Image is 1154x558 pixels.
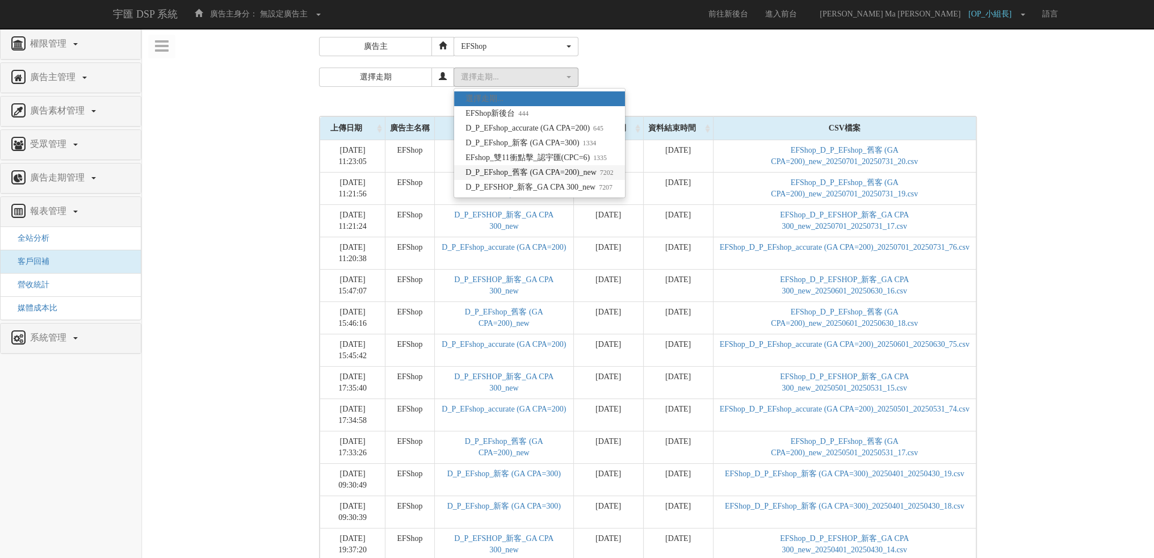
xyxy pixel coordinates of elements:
[643,399,713,431] td: [DATE]
[643,173,713,205] td: [DATE]
[454,534,553,554] a: D_P_EFSHOP_新客_GA CPA 300_new
[579,139,596,147] small: 1334
[385,431,434,464] td: EFShop
[260,10,308,18] span: 無設定廣告主
[643,302,713,334] td: [DATE]
[573,205,643,237] td: [DATE]
[573,464,643,496] td: [DATE]
[771,437,918,457] a: EFShop_D_P_EFshop_舊客 (GA CPA=200)_new_20250501_20250531_17.csv
[9,304,57,312] span: 媒體成本比
[9,234,49,242] a: 全站分析
[771,308,918,328] a: EFShop_D_P_EFshop_舊客 (GA CPA=200)_new_20250601_20250630_18.csv
[573,237,643,270] td: [DATE]
[320,205,385,237] td: [DATE] 11:21:24
[320,117,385,140] div: 上傳日期
[9,35,132,53] a: 權限管理
[442,340,566,349] a: D_P_EFshop_accurate (GA CPA=200)
[27,139,72,149] span: 受眾管理
[320,173,385,205] td: [DATE] 11:21:56
[644,117,713,140] div: 資料結束時間
[454,275,553,295] a: D_P_EFSHOP_新客_GA CPA 300_new
[385,302,434,334] td: EFShop
[27,106,90,115] span: 廣告素材管理
[320,464,385,496] td: [DATE] 09:30:49
[461,41,564,52] div: EFShop
[27,72,81,82] span: 廣告主管理
[9,102,132,120] a: 廣告素材管理
[447,469,561,478] a: D_P_EFshop_新客 (GA CPA=300)
[320,367,385,399] td: [DATE] 17:35:40
[725,469,964,478] a: EFShop_D_P_EFshop_新客 (GA CPA=300)_20250401_20250430_19.csv
[643,334,713,367] td: [DATE]
[442,243,566,251] a: D_P_EFshop_accurate (GA CPA=200)
[385,334,434,367] td: EFShop
[714,117,976,140] div: CSV檔案
[385,117,434,140] div: 廣告主名稱
[573,367,643,399] td: [DATE]
[320,270,385,302] td: [DATE] 15:47:07
[573,496,643,528] td: [DATE]
[573,334,643,367] td: [DATE]
[771,146,918,166] a: EFShop_D_P_EFshop_舊客 (GA CPA=200)_new_20250701_20250731_20.csv
[590,124,603,132] small: 645
[643,270,713,302] td: [DATE]
[9,257,49,266] a: 客戶回補
[454,37,578,56] button: EFShop
[461,72,564,83] div: 選擇走期...
[597,169,614,177] small: 7202
[725,502,964,510] a: EFShop_D_P_EFshop_新客 (GA CPA=300)_20250401_20250430_18.csv
[465,308,543,328] a: D_P_EFshop_舊客 (GA CPA=200)_new
[9,69,132,87] a: 廣告主管理
[320,399,385,431] td: [DATE] 17:34:58
[573,302,643,334] td: [DATE]
[720,243,970,251] a: EFShop_D_P_EFshop_accurate (GA CPA=200)_20250701_20250731_76.csv
[320,334,385,367] td: [DATE] 15:45:42
[320,431,385,464] td: [DATE] 17:33:26
[643,464,713,496] td: [DATE]
[814,10,966,18] span: [PERSON_NAME] Ma [PERSON_NAME]
[320,237,385,270] td: [DATE] 11:20:38
[454,372,553,392] a: D_P_EFSHOP_新客_GA CPA 300_new
[454,68,578,87] button: 選擇走期...
[643,431,713,464] td: [DATE]
[385,367,434,399] td: EFShop
[385,173,434,205] td: EFShop
[780,275,909,295] a: EFShop_D_P_EFSHOP_新客_GA CPA 300_new_20250601_20250630_16.csv
[780,534,909,554] a: EFShop_D_P_EFSHOP_新客_GA CPA 300_new_20250401_20250430_14.csv
[385,140,434,173] td: EFShop
[454,211,553,230] a: D_P_EFSHOP_新客_GA CPA 300_new
[210,10,258,18] span: 廣告主身分：
[465,108,528,119] span: EFShop新後台
[9,280,49,289] a: 營收統計
[573,270,643,302] td: [DATE]
[780,211,909,230] a: EFShop_D_P_EFSHOP_新客_GA CPA 300_new_20250701_20250731_17.csv
[9,203,132,221] a: 報表管理
[9,169,132,187] a: 廣告走期管理
[465,437,543,457] a: D_P_EFshop_舊客 (GA CPA=200)_new
[595,183,612,191] small: 7207
[435,117,573,140] div: 廣告走期
[643,140,713,173] td: [DATE]
[573,399,643,431] td: [DATE]
[320,496,385,528] td: [DATE] 09:30:39
[573,431,643,464] td: [DATE]
[27,173,90,182] span: 廣告走期管理
[590,154,607,162] small: 1335
[780,372,909,392] a: EFShop_D_P_EFSHOP_新客_GA CPA 300_new_20250501_20250531_15.csv
[385,237,434,270] td: EFShop
[320,140,385,173] td: [DATE] 11:23:05
[643,496,713,528] td: [DATE]
[465,167,613,178] span: D_P_EFshop_舊客 (GA CPA=200)_new
[643,237,713,270] td: [DATE]
[27,39,72,48] span: 權限管理
[447,502,561,510] a: D_P_EFshop_新客 (GA CPA=300)
[320,302,385,334] td: [DATE] 15:46:16
[27,206,72,216] span: 報表管理
[465,152,607,163] span: EFshop_雙11衝點擊_認宇匯(CPC=6)
[968,10,1017,18] span: [OP_小組長]
[385,270,434,302] td: EFShop
[643,205,713,237] td: [DATE]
